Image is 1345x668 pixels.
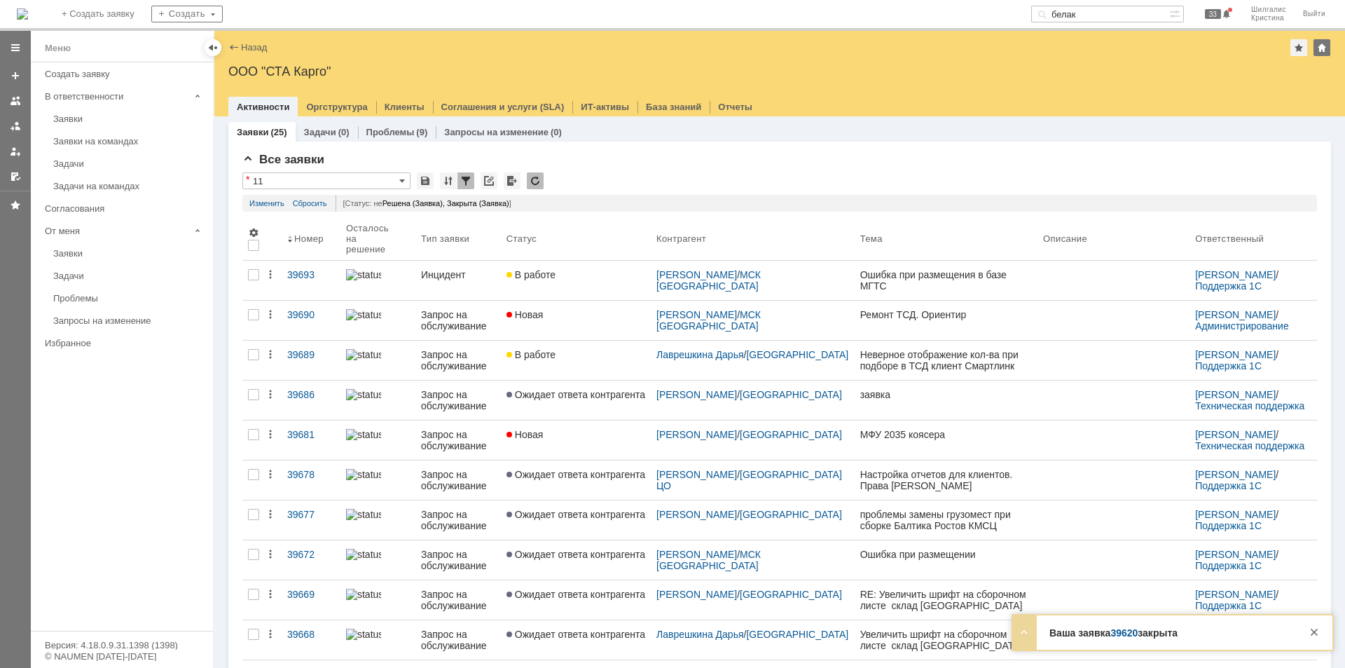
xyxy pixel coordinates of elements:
div: Действия [265,629,276,640]
span: Новая [506,309,544,320]
div: Задачи [53,158,205,169]
div: / [1195,309,1311,332]
div: Статус [506,233,537,244]
div: ООО "СТА Карго" [228,64,1331,79]
a: Запрос на обслуживание [415,620,501,660]
div: 39686 [287,389,335,400]
a: [PERSON_NAME] [1195,589,1276,600]
a: Отчеты [718,102,752,112]
div: 39672 [287,549,335,560]
a: Ожидает ответа контрагента [501,620,651,660]
a: 39620 [1110,627,1138,639]
a: Ошибка при размещении [855,540,1037,580]
div: 39690 [287,309,335,320]
a: Назад [241,42,267,53]
a: [GEOGRAPHIC_DATA] [740,509,842,520]
div: Запросы на изменение [53,315,205,326]
a: [GEOGRAPHIC_DATA] [740,389,842,400]
a: 39669 [282,580,340,620]
div: Закрыть [1306,624,1323,641]
a: Техническая поддержка [1195,440,1304,451]
a: Запрос на обслуживание [415,580,501,620]
div: 39681 [287,429,335,440]
div: Создать заявку [45,69,205,79]
a: Заявки в моей ответственности [4,115,27,137]
div: / [656,509,849,520]
span: Ожидает ответа контрагента [506,469,645,480]
div: Действия [265,429,276,440]
div: Запрос на обслуживание [421,509,495,531]
th: Статус [501,217,651,261]
img: statusbar-100 (1).png [346,469,381,480]
div: Действия [265,589,276,600]
a: Запрос на обслуживание [415,301,501,340]
div: (0) [338,127,350,137]
a: RE: Увеличить шрифт на сборочном листе склад [GEOGRAPHIC_DATA] [855,580,1037,620]
a: Заявки на командах [48,130,210,152]
a: Задачи [48,153,210,175]
a: [GEOGRAPHIC_DATA] [740,429,842,440]
div: Ошибка при размещения в базе МГТС [860,269,1032,292]
div: Запрос на обслуживание [421,349,495,372]
a: statusbar-100 (1).png [340,500,415,540]
div: От меня [45,226,189,236]
a: [PERSON_NAME] [1195,349,1276,360]
a: [PERSON_NAME] [1195,269,1276,280]
a: Поддержка 1С [1195,600,1262,611]
img: logo [17,8,28,20]
div: Тема [860,233,883,244]
a: 39672 [282,540,340,580]
div: Проблемы [53,293,205,304]
div: Согласования [45,203,205,214]
div: Действия [265,389,276,400]
a: [GEOGRAPHIC_DATA] ЦО [656,469,845,491]
div: Запрос на обслуживание [421,389,495,411]
div: Действия [265,269,276,280]
div: / [1195,269,1311,292]
div: 39668 [287,629,335,640]
a: [GEOGRAPHIC_DATA] [746,629,848,640]
div: Сохранить вид [417,172,434,189]
a: Поддержка 1С [1195,280,1262,292]
a: Создать заявку [4,64,27,87]
a: statusbar-100 (1).png [340,301,415,340]
a: МСК [GEOGRAPHIC_DATA] [656,309,764,332]
span: Новая [506,429,544,440]
div: Инцидент [421,269,495,280]
a: [PERSON_NAME] [1195,549,1276,560]
div: / [1195,549,1311,571]
div: Действия [265,309,276,320]
a: 39689 [282,341,340,380]
a: Новая [501,301,651,340]
div: / [656,469,849,491]
div: Ошибка при размещении [860,549,1032,560]
a: Ожидает ответа контрагента [501,381,651,420]
div: / [656,629,849,640]
div: Изменить домашнюю страницу [1313,39,1330,56]
a: Запросы на изменение [48,310,210,332]
span: Ожидает ответа контрагента [506,389,645,400]
div: Запрос на обслуживание [421,309,495,332]
a: База знаний [646,102,701,112]
a: МСК [GEOGRAPHIC_DATA] [656,269,764,292]
div: Версия: 4.18.0.9.31.1398 (1398) [45,641,199,650]
div: Меню [45,40,71,57]
a: Поддержка 1С [1195,360,1262,372]
div: / [656,389,849,400]
div: / [1195,469,1311,491]
a: Поддержка 1С [1195,520,1262,531]
div: Описание [1043,233,1087,244]
div: / [656,429,849,440]
div: Запрос на обслуживание [421,589,495,611]
a: Перейти на домашнюю страницу [17,8,28,20]
a: Лаврешкина Дарья [656,629,744,640]
a: Запрос на обслуживание [415,421,501,460]
a: [PERSON_NAME] [1195,389,1276,400]
div: RE: Увеличить шрифт на сборочном листе склад [GEOGRAPHIC_DATA] [860,589,1032,611]
a: В работе [501,341,651,380]
span: Ожидает ответа контрагента [506,509,645,520]
div: Избранное [45,338,189,348]
div: Добавить в избранное [1290,39,1307,56]
div: Неверное отображение кол-ва при подборе в ТСД клиент Смартлинк Склад [GEOGRAPHIC_DATA] [860,349,1032,372]
th: Контрагент [651,217,855,261]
